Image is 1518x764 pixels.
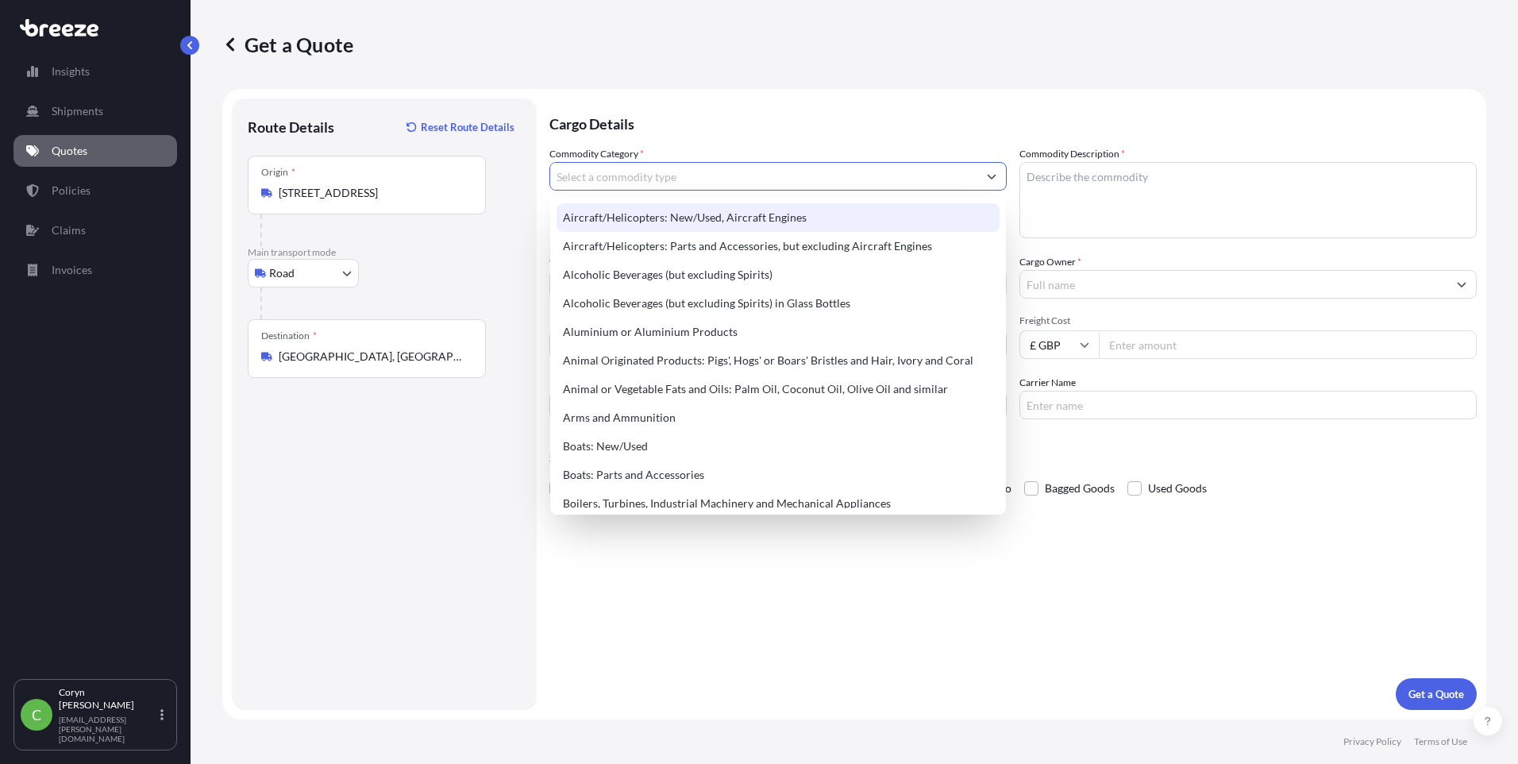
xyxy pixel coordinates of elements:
[52,222,86,238] p: Claims
[421,119,514,135] p: Reset Route Details
[1099,330,1477,359] input: Enter amount
[1414,735,1467,748] p: Terms of Use
[1148,477,1207,500] span: Used Goods
[549,451,1477,464] p: Special Conditions
[1408,686,1464,702] p: Get a Quote
[557,489,1000,518] div: Boilers, Turbines, Industrial Machinery and Mechanical Appliances
[52,143,87,159] p: Quotes
[557,461,1000,489] div: Boats: Parts and Accessories
[248,118,334,137] p: Route Details
[59,686,157,712] p: Coryn [PERSON_NAME]
[248,259,359,287] button: Select transport
[279,185,466,201] input: Origin
[1019,314,1477,327] span: Freight Cost
[1019,254,1081,270] label: Cargo Owner
[52,183,91,199] p: Policies
[1019,391,1477,419] input: Enter name
[222,32,353,57] p: Get a Quote
[52,64,90,79] p: Insights
[59,715,157,743] p: [EMAIL_ADDRESS][PERSON_NAME][DOMAIN_NAME]
[549,375,629,391] label: Booking Reference
[549,254,1007,267] span: Commodity Value
[52,262,92,278] p: Invoices
[557,375,1000,403] div: Animal or Vegetable Fats and Oils: Palm Oil, Coconut Oil, Olive Oil and similar
[1045,477,1115,500] span: Bagged Goods
[261,166,295,179] div: Origin
[1020,270,1447,299] input: Full name
[549,146,644,162] label: Commodity Category
[977,162,1006,191] button: Show suggestions
[261,330,317,342] div: Destination
[557,432,1000,461] div: Boats: New/Used
[52,103,103,119] p: Shipments
[1019,146,1125,162] label: Commodity Description
[557,318,1000,346] div: Aluminium or Aluminium Products
[550,162,977,191] input: Select a commodity type
[248,246,521,259] p: Main transport mode
[269,265,295,281] span: Road
[549,98,1477,146] p: Cargo Details
[557,203,1000,232] div: Aircraft/Helicopters: New/Used, Aircraft Engines
[557,289,1000,318] div: Alcoholic Beverages (but excluding Spirits) in Glass Bottles
[1343,735,1401,748] p: Privacy Policy
[32,707,41,723] span: C
[557,260,1000,289] div: Alcoholic Beverages (but excluding Spirits)
[557,346,1000,375] div: Animal Originated Products: Pigs', Hogs' or Boars' Bristles and Hair, Ivory and Coral
[557,232,1000,260] div: Aircraft/Helicopters: Parts and Accessories, but excluding Aircraft Engines
[1447,270,1476,299] button: Show suggestions
[557,403,1000,432] div: Arms and Ammunition
[279,349,466,365] input: Destination
[1019,375,1076,391] label: Carrier Name
[549,391,1007,419] input: Your internal reference
[549,314,597,330] span: Load Type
